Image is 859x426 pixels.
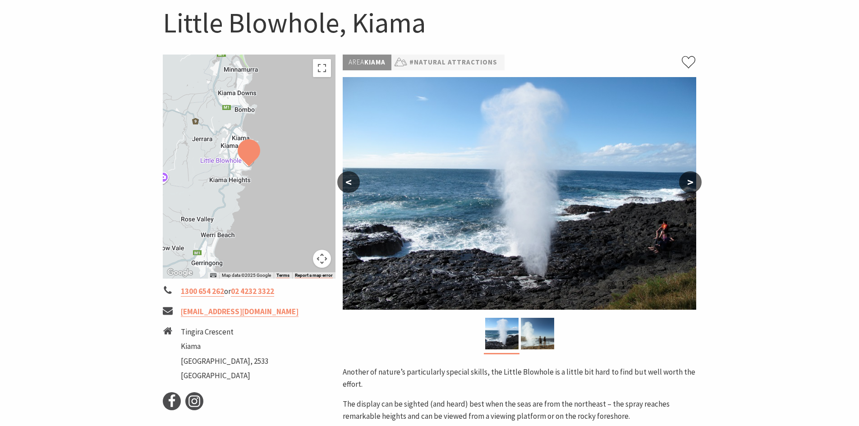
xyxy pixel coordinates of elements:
span: Area [349,58,364,66]
span: Map data ©2025 Google [222,273,271,278]
a: [EMAIL_ADDRESS][DOMAIN_NAME] [181,307,299,317]
a: Terms (opens in new tab) [276,273,289,278]
a: #Natural Attractions [409,57,497,68]
button: Keyboard shortcuts [210,272,216,279]
button: Toggle fullscreen view [313,59,331,77]
button: > [679,171,702,193]
a: 1300 654 262 [181,286,224,297]
button: Map camera controls [313,250,331,268]
button: < [337,171,360,193]
img: Google [165,267,195,279]
a: Open this area in Google Maps (opens a new window) [165,267,195,279]
a: 02 4232 3322 [231,286,274,297]
li: Kiama [181,340,268,353]
p: The display can be sighted (and heard) best when the seas are from the northeast – the spray reac... [343,398,696,422]
li: Tingira Crescent [181,326,268,338]
p: Kiama [343,55,391,70]
li: [GEOGRAPHIC_DATA], 2533 [181,355,268,367]
img: Little Blowhole [521,318,554,349]
li: or [163,285,336,298]
a: Report a map error [295,273,333,278]
p: Another of nature’s particularly special skills, the Little Blowhole is a little bit hard to find... [343,366,696,390]
li: [GEOGRAPHIC_DATA] [181,370,268,382]
h1: Little Blowhole, Kiama [163,5,697,41]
